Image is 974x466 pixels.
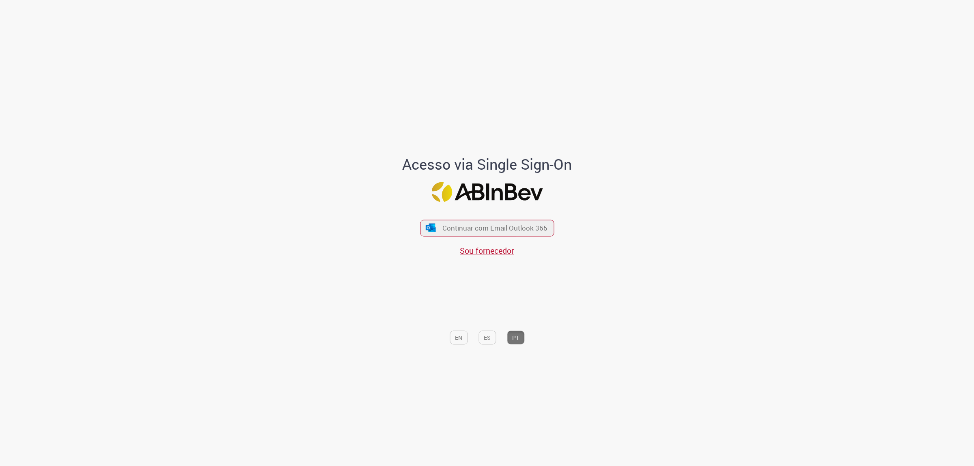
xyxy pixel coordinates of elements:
[507,330,524,344] button: PT
[375,156,600,173] h1: Acesso via Single Sign-On
[442,223,547,233] span: Continuar com Email Outlook 365
[460,245,514,256] a: Sou fornecedor
[431,182,543,202] img: Logo ABInBev
[425,224,437,232] img: ícone Azure/Microsoft 360
[420,220,554,236] button: ícone Azure/Microsoft 360 Continuar com Email Outlook 365
[450,330,468,344] button: EN
[478,330,496,344] button: ES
